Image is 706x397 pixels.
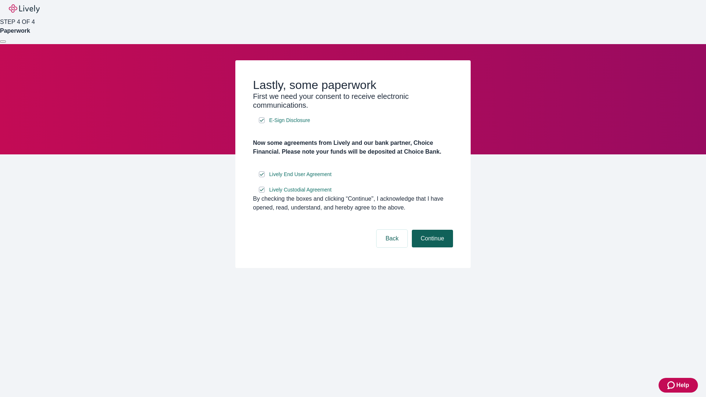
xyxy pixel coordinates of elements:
span: Lively End User Agreement [269,171,332,178]
img: Lively [9,4,40,13]
svg: Zendesk support icon [667,381,676,390]
span: E-Sign Disclosure [269,117,310,124]
a: e-sign disclosure document [268,185,333,194]
h4: Now some agreements from Lively and our bank partner, Choice Financial. Please note your funds wi... [253,139,453,156]
div: By checking the boxes and clicking “Continue", I acknowledge that I have opened, read, understand... [253,194,453,212]
button: Back [377,230,407,247]
h2: Lastly, some paperwork [253,78,453,92]
span: Help [676,381,689,390]
a: e-sign disclosure document [268,170,333,179]
span: Lively Custodial Agreement [269,186,332,194]
h3: First we need your consent to receive electronic communications. [253,92,453,110]
button: Continue [412,230,453,247]
button: Zendesk support iconHelp [659,378,698,393]
a: e-sign disclosure document [268,116,311,125]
